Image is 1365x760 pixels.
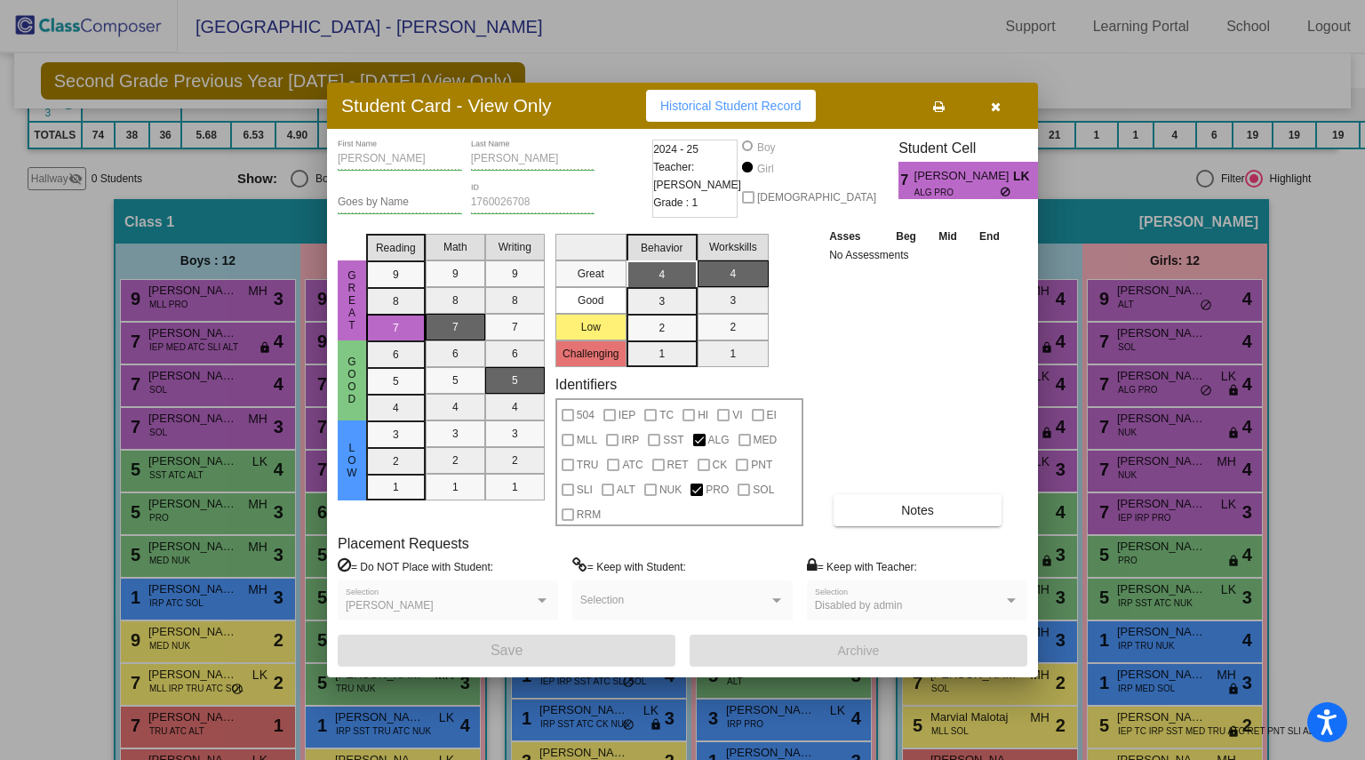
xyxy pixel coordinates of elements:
button: Notes [834,494,1002,526]
span: Historical Student Record [660,99,802,113]
span: Notes [901,503,934,517]
input: goes by name [338,196,462,209]
span: VI [732,404,742,426]
span: RRM [577,504,601,525]
span: Good [344,356,360,405]
span: Teacher: [PERSON_NAME] [653,158,741,194]
span: IRP [621,429,639,451]
span: HI [698,404,708,426]
span: Great [344,269,360,332]
h3: Student Cell [898,140,1053,156]
span: 7 [898,170,914,191]
span: [PERSON_NAME] [914,167,1013,186]
span: Disabled by admin [815,599,903,612]
span: SLI [577,479,593,500]
span: 504 [577,404,595,426]
span: NUK [659,479,682,500]
h3: Student Card - View Only [341,94,552,116]
span: Low [344,442,360,479]
span: SOL [753,479,774,500]
label: = Keep with Teacher: [807,557,917,575]
th: Mid [928,227,968,246]
button: Archive [690,635,1027,667]
th: End [968,227,1010,246]
span: MED [754,429,778,451]
span: 4 [1038,170,1053,191]
button: Historical Student Record [646,90,816,122]
span: Save [491,643,523,658]
span: IEP [619,404,635,426]
td: No Assessments [825,246,1011,264]
input: Enter ID [471,196,595,209]
label: Placement Requests [338,535,469,552]
span: CK [713,454,728,476]
span: 2024 - 25 [653,140,698,158]
span: Grade : 1 [653,194,698,212]
span: [DEMOGRAPHIC_DATA] [757,187,876,208]
button: Save [338,635,675,667]
span: SST [663,429,683,451]
span: [PERSON_NAME] [346,599,434,612]
span: PRO [706,479,729,500]
th: Beg [884,227,927,246]
span: TC [659,404,674,426]
span: ALT [617,479,635,500]
span: TRU [577,454,599,476]
div: Girl [756,161,774,177]
span: ATC [622,454,643,476]
label: Identifiers [555,376,617,393]
span: PNT [751,454,772,476]
span: Archive [838,644,880,658]
span: MLL [577,429,597,451]
span: RET [667,454,689,476]
label: = Do NOT Place with Student: [338,557,493,575]
div: Boy [756,140,776,156]
span: LK [1013,167,1038,186]
label: = Keep with Student: [572,557,686,575]
span: ALG PRO [914,186,1001,199]
span: EI [767,404,777,426]
span: ALG [708,429,730,451]
th: Asses [825,227,884,246]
